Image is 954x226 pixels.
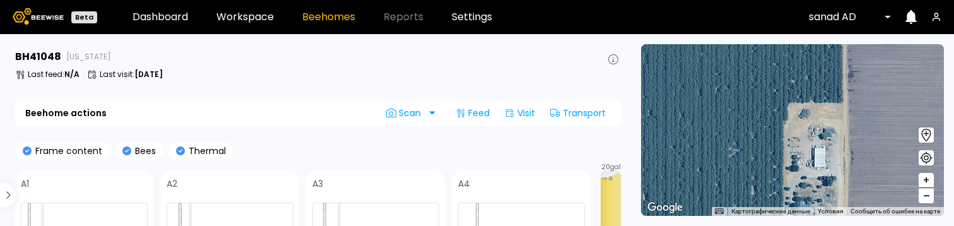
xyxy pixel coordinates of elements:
a: Условия [818,208,843,215]
b: Beehome actions [25,109,107,117]
p: Bees [131,146,156,155]
a: Открыть эту область в Google Картах (в новом окне) [644,199,686,216]
span: + [922,172,930,188]
b: N/A [64,69,79,80]
h4: A3 [312,179,323,188]
span: – [923,188,930,204]
div: Feed [450,103,495,123]
span: Scan [386,108,425,118]
a: Settings [452,12,492,22]
a: Dashboard [132,12,188,22]
p: Thermal [185,146,226,155]
span: Reports [384,12,423,22]
div: Beta [71,11,97,23]
button: Картографические данные [731,207,810,216]
h4: A4 [458,179,470,188]
a: Beehomes [302,12,355,22]
span: 20 gal [601,164,621,170]
img: Beewise logo [13,8,64,25]
button: Быстрые клавиши [715,207,724,216]
span: [US_STATE] [66,53,111,61]
p: Frame content [32,146,102,155]
img: Google [644,199,686,216]
button: + [919,173,934,188]
a: Сообщить об ошибке на карте [851,208,940,215]
div: Visit [500,103,540,123]
h4: A1 [21,179,29,188]
button: – [919,188,934,203]
b: [DATE] [134,69,163,80]
a: Workspace [216,12,274,22]
h3: BH 41048 [15,52,61,62]
div: Transport [545,103,611,123]
h4: A2 [167,179,177,188]
p: Last feed : [28,71,79,78]
p: Last visit : [100,71,163,78]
